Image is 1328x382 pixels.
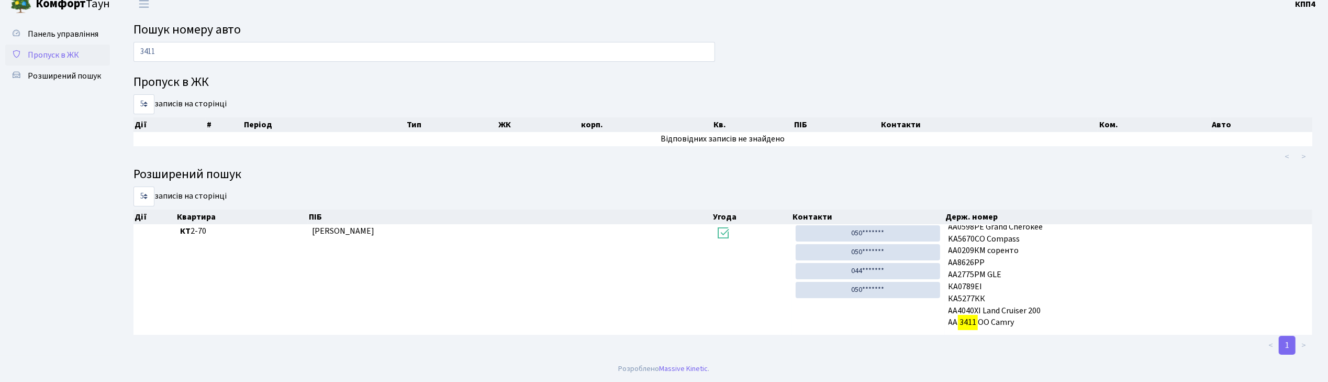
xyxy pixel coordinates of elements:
[406,117,497,132] th: Тип
[794,117,880,132] th: ПІБ
[944,210,1312,224] th: Держ. номер
[791,210,944,224] th: Контакти
[1279,336,1296,355] a: 1
[28,28,98,40] span: Панель управління
[133,167,1312,182] h4: Розширений пошук
[28,70,101,82] span: Розширений пошук
[308,210,712,224] th: ПІБ
[712,210,791,224] th: Угода
[1211,117,1323,132] th: Авто
[206,117,243,132] th: #
[5,24,110,45] a: Панель управління
[133,187,154,206] select: записів на сторінці
[180,225,191,237] b: КТ
[133,210,176,224] th: Дії
[5,66,110,86] a: Розширений пошук
[133,132,1312,146] td: Відповідних записів не знайдено
[1098,117,1211,132] th: Ком.
[133,75,1312,90] h4: Пропуск в ЖК
[5,45,110,66] a: Пропуск в ЖК
[133,42,715,62] input: Пошук
[660,363,708,374] a: Massive Kinetic
[948,225,1308,330] span: KA8359MP АА0598РЕ Grand Cherokee KA5670CO Compass АА0209КМ соренто AA8626PP AA2775PM GLE КА0789ЕІ...
[133,20,241,39] span: Пошук номеру авто
[243,117,406,132] th: Період
[133,117,206,132] th: Дії
[880,117,1098,132] th: Контакти
[312,225,374,237] span: [PERSON_NAME]
[580,117,712,132] th: корп.
[133,187,227,206] label: записів на сторінці
[712,117,794,132] th: Кв.
[176,210,308,224] th: Квартира
[133,94,154,114] select: записів на сторінці
[497,117,580,132] th: ЖК
[619,363,710,375] div: Розроблено .
[133,94,227,114] label: записів на сторінці
[958,315,978,330] mark: 3411
[180,225,304,237] span: 2-70
[28,49,79,61] span: Пропуск в ЖК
